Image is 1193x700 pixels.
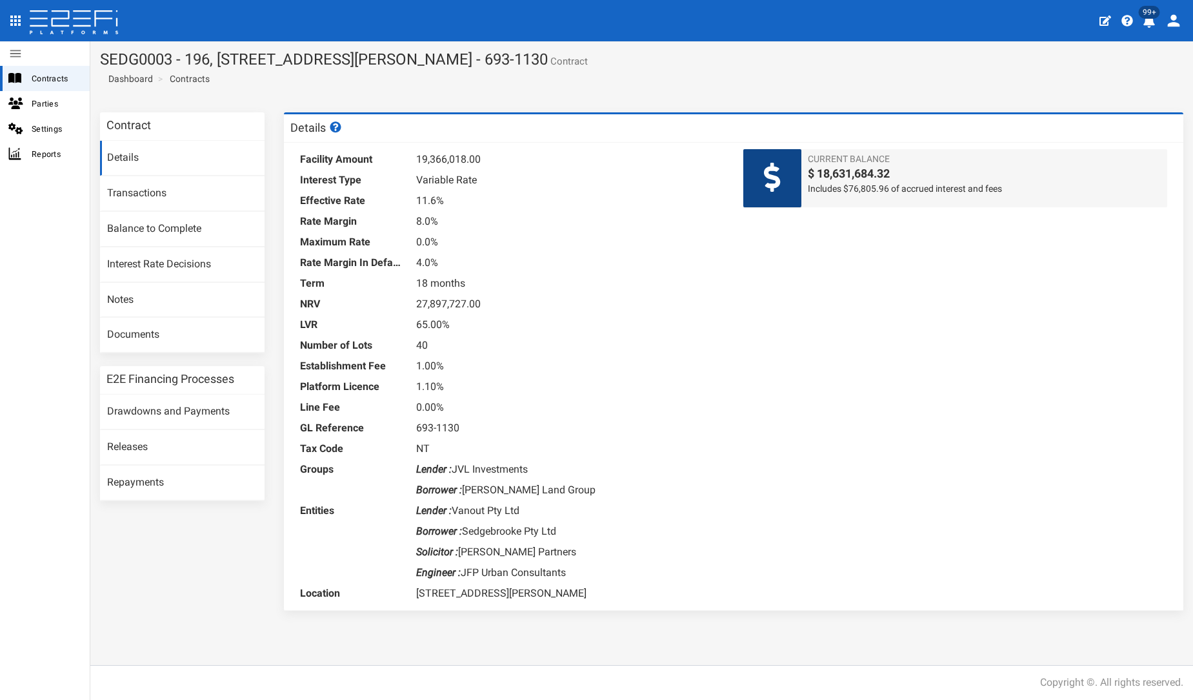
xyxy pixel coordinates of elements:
[300,583,403,604] dt: Location
[416,190,724,211] dd: 11.6%
[416,335,724,356] dd: 40
[416,484,462,496] i: Borrower :
[100,283,265,318] a: Notes
[416,418,724,438] dd: 693-1130
[300,211,403,232] dt: Rate Margin
[416,521,724,542] dd: Sedgebrooke Pty Ltd
[300,418,403,438] dt: GL Reference
[416,232,724,252] dd: 0.0%
[100,430,265,465] a: Releases
[300,335,403,356] dt: Number of Lots
[300,438,403,459] dt: Tax Code
[416,500,724,521] dd: Vanout Pty Ltd
[300,252,403,273] dt: Rate Margin In Default
[416,376,724,397] dd: 1.10%
[300,232,403,252] dt: Maximum Rate
[100,176,265,211] a: Transactions
[300,500,403,521] dt: Entities
[416,438,724,459] dd: NT
[170,72,210,85] a: Contracts
[548,57,588,67] small: Contract
[106,119,151,131] h3: Contract
[100,141,265,176] a: Details
[300,294,403,314] dt: NRV
[416,252,724,273] dd: 4.0%
[416,459,724,480] dd: JVL Investments
[300,314,403,335] dt: LVR
[100,247,265,282] a: Interest Rate Decisions
[808,182,1161,195] span: Includes $76,805.96 of accrued interest and fees
[32,121,79,136] span: Settings
[106,373,234,385] h3: E2E Financing Processes
[1040,675,1183,690] div: Copyright ©. All rights reserved.
[300,149,403,170] dt: Facility Amount
[100,212,265,247] a: Balance to Complete
[416,170,724,190] dd: Variable Rate
[416,542,724,562] dd: [PERSON_NAME] Partners
[300,397,403,418] dt: Line Fee
[416,273,724,294] dd: 18 months
[32,147,79,161] span: Reports
[416,397,724,418] dd: 0.00%
[300,273,403,294] dt: Term
[300,190,403,211] dt: Effective Rate
[808,165,1161,182] span: $ 18,631,684.32
[300,356,403,376] dt: Establishment Fee
[290,121,343,134] h3: Details
[100,318,265,353] a: Documents
[100,466,265,500] a: Repayments
[300,376,403,397] dt: Platform Licence
[416,504,452,517] i: Lender :
[808,152,1161,165] span: Current Balance
[416,356,724,376] dd: 1.00%
[416,583,724,604] dd: [STREET_ADDRESS][PERSON_NAME]
[416,463,452,475] i: Lender :
[300,459,403,480] dt: Groups
[416,546,458,558] i: Solicitor :
[300,170,403,190] dt: Interest Type
[416,562,724,583] dd: JFP Urban Consultants
[103,74,153,84] span: Dashboard
[416,294,724,314] dd: 27,897,727.00
[416,525,462,537] i: Borrower :
[416,314,724,335] dd: 65.00%
[416,149,724,170] dd: 19,366,018.00
[416,480,724,500] dd: [PERSON_NAME] Land Group
[103,72,153,85] a: Dashboard
[416,211,724,232] dd: 8.0%
[32,96,79,111] span: Parties
[100,395,265,429] a: Drawdowns and Payments
[416,566,461,579] i: Engineer :
[100,51,1183,68] h1: SEDG0003 - 196, [STREET_ADDRESS][PERSON_NAME] - 693-1130
[32,71,79,86] span: Contracts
